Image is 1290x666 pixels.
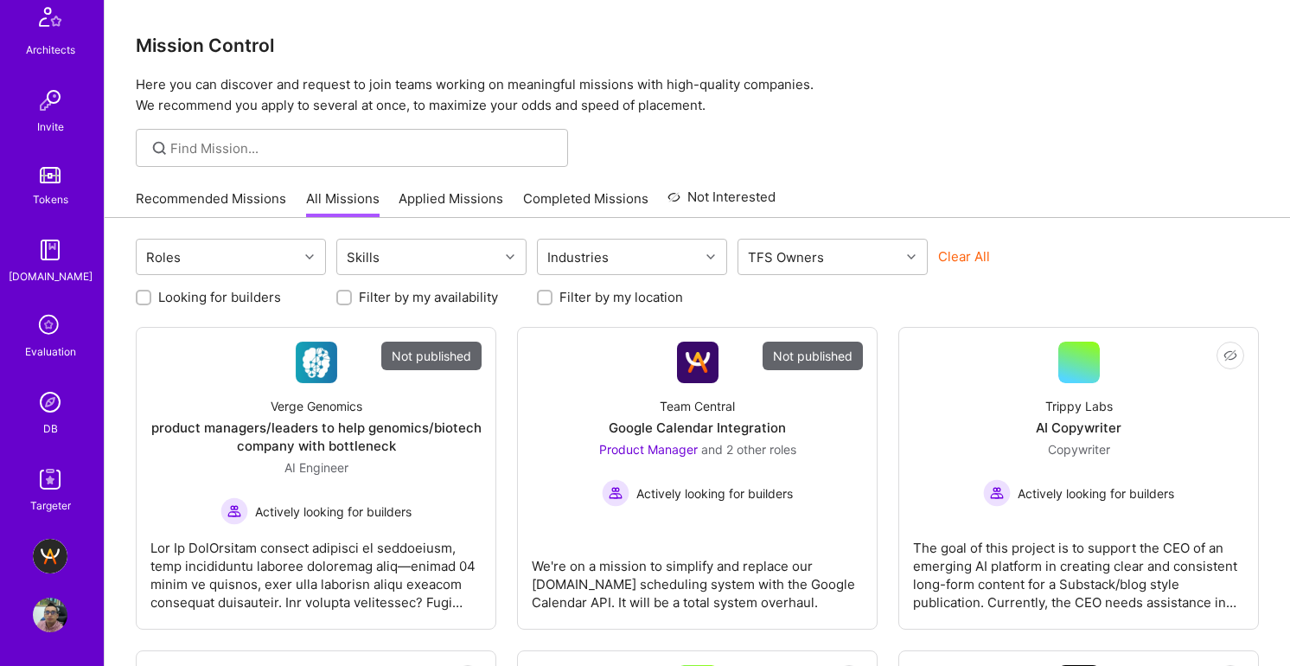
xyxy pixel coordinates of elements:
span: AI Engineer [284,460,348,475]
div: Architects [26,41,75,59]
i: icon Chevron [907,253,916,261]
img: Admin Search [33,385,67,419]
div: The goal of this project is to support the CEO of an emerging AI platform in creating clear and c... [913,525,1244,612]
input: Find Mission... [170,139,555,157]
img: Invite [33,83,67,118]
img: Actively looking for builders [602,479,629,507]
a: All Missions [306,189,380,218]
div: product managers/leaders to help genomics/biotech company with bottleneck [150,419,482,455]
div: Lor Ip DolOrsitam consect adipisci el seddoeiusm, temp incididuntu laboree doloremag aliq—enimad ... [150,525,482,612]
i: icon Chevron [706,253,715,261]
span: Actively looking for builders [1018,484,1174,503]
img: User Avatar [33,598,67,632]
label: Filter by my availability [359,288,498,306]
a: User Avatar [29,598,72,632]
i: icon Chevron [305,253,314,261]
a: Completed Missions [523,189,648,218]
div: Verge Genomics [271,397,362,415]
div: Google Calendar Integration [609,419,786,437]
label: Filter by my location [559,288,683,306]
div: Roles [142,245,185,270]
div: Evaluation [25,343,76,361]
button: Clear All [938,247,990,266]
div: Skills [342,245,384,270]
img: A.Team - Grow A.Team's Community & Demand [33,539,67,573]
i: icon Chevron [506,253,514,261]
a: A.Team - Grow A.Team's Community & Demand [29,539,72,573]
a: Not publishedCompany LogoTeam CentralGoogle Calendar IntegrationProduct Manager and 2 other roles... [532,342,863,615]
img: Actively looking for builders [983,479,1011,507]
div: Team Central [660,397,735,415]
span: Product Manager [599,442,698,457]
span: Copywriter [1048,442,1110,457]
i: icon SelectionTeam [34,310,67,343]
i: icon SearchGrey [150,138,169,158]
img: Skill Targeter [33,462,67,496]
h3: Mission Control [136,35,1259,56]
span: and 2 other roles [701,442,796,457]
span: Actively looking for builders [636,484,793,503]
div: We're on a mission to simplify and replace our [DOMAIN_NAME] scheduling system with the Google Ca... [532,543,863,612]
i: icon EyeClosed [1223,349,1237,362]
span: Actively looking for builders [255,503,412,521]
div: DB [43,419,58,438]
div: AI Copywriter [1036,419,1121,437]
div: Tokens [33,190,68,208]
img: tokens [40,167,61,183]
img: Actively looking for builders [220,497,248,525]
img: guide book [33,233,67,267]
div: Industries [543,245,613,270]
div: TFS Owners [744,245,828,270]
a: Applied Missions [399,189,503,218]
div: Targeter [30,496,71,515]
div: Invite [37,118,64,136]
div: Not published [763,342,863,370]
a: Not Interested [667,187,776,218]
label: Looking for builders [158,288,281,306]
a: Recommended Missions [136,189,286,218]
p: Here you can discover and request to join teams working on meaningful missions with high-quality ... [136,74,1259,116]
div: Trippy Labs [1045,397,1113,415]
img: Company Logo [296,342,337,383]
a: Trippy LabsAI CopywriterCopywriter Actively looking for buildersActively looking for buildersThe ... [913,342,1244,615]
a: Not publishedCompany LogoVerge Genomicsproduct managers/leaders to help genomics/biotech company ... [150,342,482,615]
div: Not published [381,342,482,370]
img: Company Logo [677,342,718,383]
div: [DOMAIN_NAME] [9,267,93,285]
